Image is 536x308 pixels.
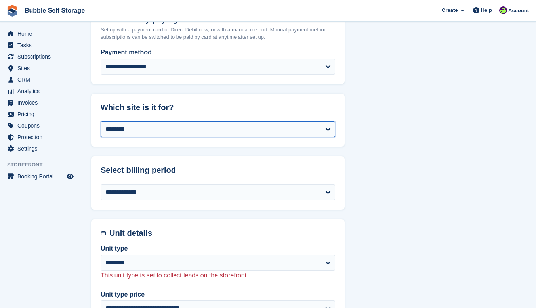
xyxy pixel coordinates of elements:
a: menu [4,51,75,62]
span: Invoices [17,97,65,108]
a: menu [4,171,75,182]
a: Preview store [65,172,75,181]
a: menu [4,28,75,39]
span: Create [442,6,458,14]
span: Tasks [17,40,65,51]
span: Protection [17,132,65,143]
span: Pricing [17,109,65,120]
span: Home [17,28,65,39]
h2: Unit details [109,229,335,238]
h2: Which site is it for? [101,103,335,112]
span: Settings [17,143,65,154]
span: Subscriptions [17,51,65,62]
span: Analytics [17,86,65,97]
h2: Select billing period [101,166,335,175]
span: Sites [17,63,65,74]
a: menu [4,120,75,131]
label: Payment method [101,48,335,57]
img: unit-details-icon-595b0c5c156355b767ba7b61e002efae458ec76ed5ec05730b8e856ff9ea34a9.svg [101,229,106,238]
a: menu [4,40,75,51]
a: menu [4,86,75,97]
span: Storefront [7,161,79,169]
span: Booking Portal [17,171,65,182]
a: menu [4,74,75,85]
p: This unit type is set to collect leads on the storefront. [101,271,335,280]
span: Help [481,6,492,14]
a: Bubble Self Storage [21,4,88,17]
p: Set up with a payment card or Direct Debit now, or with a manual method. Manual payment method su... [101,26,335,41]
span: Coupons [17,120,65,131]
label: Unit type price [101,290,335,299]
span: Account [508,7,529,15]
label: Unit type [101,244,335,253]
a: menu [4,109,75,120]
a: menu [4,97,75,108]
a: menu [4,63,75,74]
a: menu [4,132,75,143]
span: CRM [17,74,65,85]
img: stora-icon-8386f47178a22dfd0bd8f6a31ec36ba5ce8667c1dd55bd0f319d3a0aa187defe.svg [6,5,18,17]
img: Tom Gilmore [499,6,507,14]
a: menu [4,143,75,154]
